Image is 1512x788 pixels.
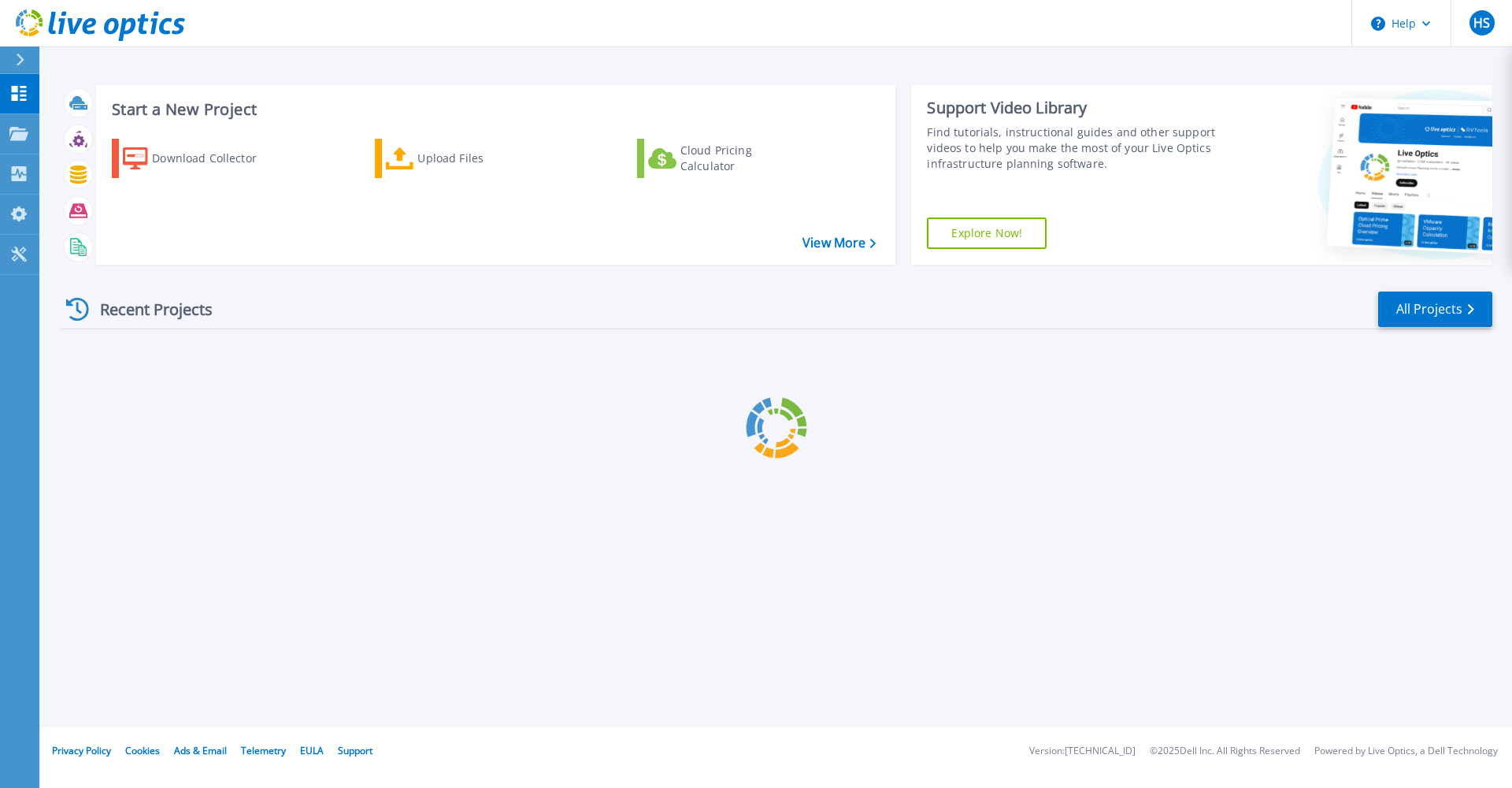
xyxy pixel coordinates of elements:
li: © 2025 Dell Inc. All Rights Reserved [1150,746,1300,756]
a: Support [338,744,372,757]
a: View More [802,236,876,251]
span: HS [1473,17,1490,29]
div: Cloud Pricing Calculator [680,143,806,174]
li: Version: [TECHNICAL_ID] [1029,746,1136,756]
div: Support Video Library [927,98,1223,118]
div: Find tutorials, instructional guides and other support videos to help you make the most of your L... [927,125,1223,172]
div: Recent Projects [61,290,234,329]
a: Cookies [125,744,160,757]
a: Upload Files [375,139,550,178]
div: Download Collector [152,143,278,174]
a: All Projects [1378,292,1492,327]
h3: Start a New Project [112,101,876,118]
a: Explore Now! [927,217,1047,249]
a: Cloud Pricing Calculator [637,139,813,178]
a: Privacy Policy [52,744,111,757]
div: Upload Files [417,143,543,174]
a: EULA [300,744,324,757]
a: Ads & Email [174,744,227,757]
a: Telemetry [241,744,286,757]
li: Powered by Live Optics, a Dell Technology [1314,746,1498,756]
a: Download Collector [112,139,287,178]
